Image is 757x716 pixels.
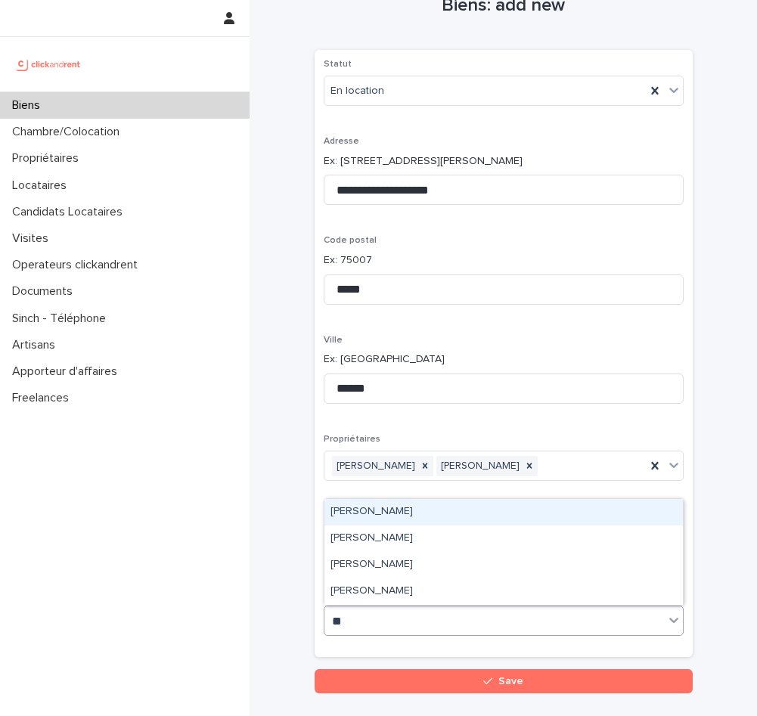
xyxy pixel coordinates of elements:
[6,258,150,272] p: Operateurs clickandrent
[332,456,417,476] div: [PERSON_NAME]
[324,153,684,169] p: Ex: [STREET_ADDRESS][PERSON_NAME]
[6,151,91,166] p: Propriétaires
[324,60,352,69] span: Statut
[6,178,79,193] p: Locataires
[6,312,118,326] p: Sinch - Téléphone
[324,336,343,345] span: Ville
[6,98,52,113] p: Biens
[324,499,683,525] div: Jean-Paul Kekela
[324,352,684,367] p: Ex: [GEOGRAPHIC_DATA]
[6,205,135,219] p: Candidats Locataires
[498,676,523,687] span: Save
[315,669,693,693] button: Save
[330,83,384,99] span: En location
[12,49,85,79] img: UCB0brd3T0yccxBKYDjQ
[324,552,683,578] div: Paul Keshav
[324,236,377,245] span: Code postal
[6,231,60,246] p: Visites
[6,125,132,139] p: Chambre/Colocation
[324,578,683,605] div: Ulysse Lelièvre
[6,338,67,352] p: Artisans
[6,391,81,405] p: Freelances
[324,137,359,146] span: Adresse
[6,284,85,299] p: Documents
[324,435,380,444] span: Propriétaires
[436,456,521,476] div: [PERSON_NAME]
[324,253,684,268] p: Ex: 75007
[324,525,683,552] div: Julie Durand
[6,364,129,379] p: Apporteur d'affaires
